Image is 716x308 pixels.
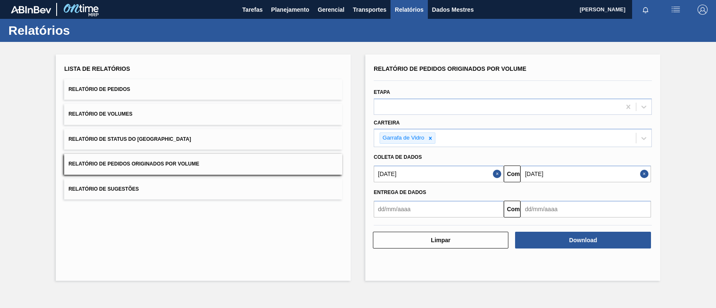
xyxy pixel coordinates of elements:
font: Relatório de Status do [GEOGRAPHIC_DATA] [68,136,191,142]
font: Relatório de Pedidos [68,86,130,92]
button: Download [515,232,651,248]
font: Comeu [507,171,526,177]
button: Limpar [373,232,508,248]
input: dd/mm/aaaa [521,201,651,217]
font: Entrega de dados [374,189,426,195]
input: dd/mm/aaaa [374,201,504,217]
button: Notificações [632,4,659,16]
button: Relatório de Pedidos Originados por Volume [64,154,342,174]
button: Comeu [504,166,521,182]
font: Dados Mestres [432,6,474,13]
font: Relatório de Volumes [68,111,132,117]
button: Close [640,166,651,182]
font: Garrafa de Vidro [383,135,424,141]
font: Relatórios [8,23,70,37]
font: Gerencial [318,6,344,13]
font: Etapa [374,89,390,95]
font: Relatórios [395,6,423,13]
font: [PERSON_NAME] [580,6,625,13]
button: Fechar [493,166,504,182]
button: Relatório de Status do [GEOGRAPHIC_DATA] [64,129,342,150]
font: Comeu [507,206,526,212]
img: TNhmsLtSVTkK8tSr43FrP2fwEKptu5GPRR3wAAAABJRU5ErkJggg== [11,6,51,13]
button: Relatório de Volumes [64,104,342,124]
font: Carteira [374,120,400,126]
button: Comeu [504,201,521,217]
font: Limpar [431,237,450,243]
img: Sair [698,5,708,15]
font: Coleta de dados [374,154,422,160]
input: dd/mm/aaaa [374,166,504,182]
font: Lista de Relatórios [64,65,130,72]
button: Relatório de Sugestões [64,179,342,199]
font: Relatório de Sugestões [68,186,139,192]
input: dd/mm/aaaa [521,166,651,182]
font: Relatório de Pedidos Originados por Volume [68,161,199,167]
font: Download [569,237,597,243]
font: Transportes [353,6,386,13]
img: ações do usuário [671,5,681,15]
font: Relatório de Pedidos Originados por Volume [374,65,526,72]
button: Relatório de Pedidos [64,79,342,100]
font: Tarefas [242,6,263,13]
font: Planejamento [271,6,309,13]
